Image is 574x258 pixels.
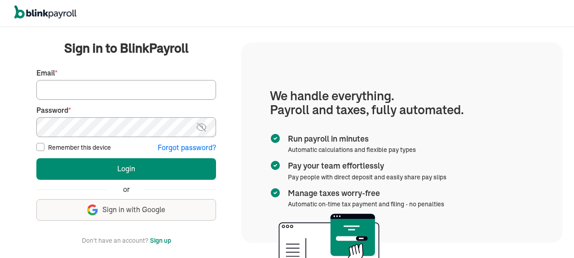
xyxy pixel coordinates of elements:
[288,173,446,181] span: Pay people with direct deposit and easily share pay slips
[36,80,216,100] input: Your email address
[288,160,443,172] span: Pay your team effortlessly
[270,160,281,171] img: checkmark
[36,199,216,221] button: Sign in with Google
[150,235,171,246] button: Sign up
[36,158,216,180] button: Login
[48,143,111,152] label: Remember this device
[270,187,281,198] img: checkmark
[36,68,216,78] label: Email
[82,235,148,246] span: Don't have an account?
[64,39,189,57] span: Sign in to BlinkPayroll
[288,133,412,145] span: Run payroll in minutes
[158,142,216,153] button: Forgot password?
[288,146,416,154] span: Automatic calculations and flexible pay types
[288,200,444,208] span: Automatic on-time tax payment and filing - no penalties
[87,205,98,215] img: google
[288,187,441,199] span: Manage taxes worry-free
[270,133,281,144] img: checkmark
[196,122,207,133] img: eye
[36,105,216,116] label: Password
[102,205,165,215] span: Sign in with Google
[14,5,76,19] img: logo
[270,89,534,117] h1: We handle everything. Payroll and taxes, fully automated.
[123,184,130,195] span: or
